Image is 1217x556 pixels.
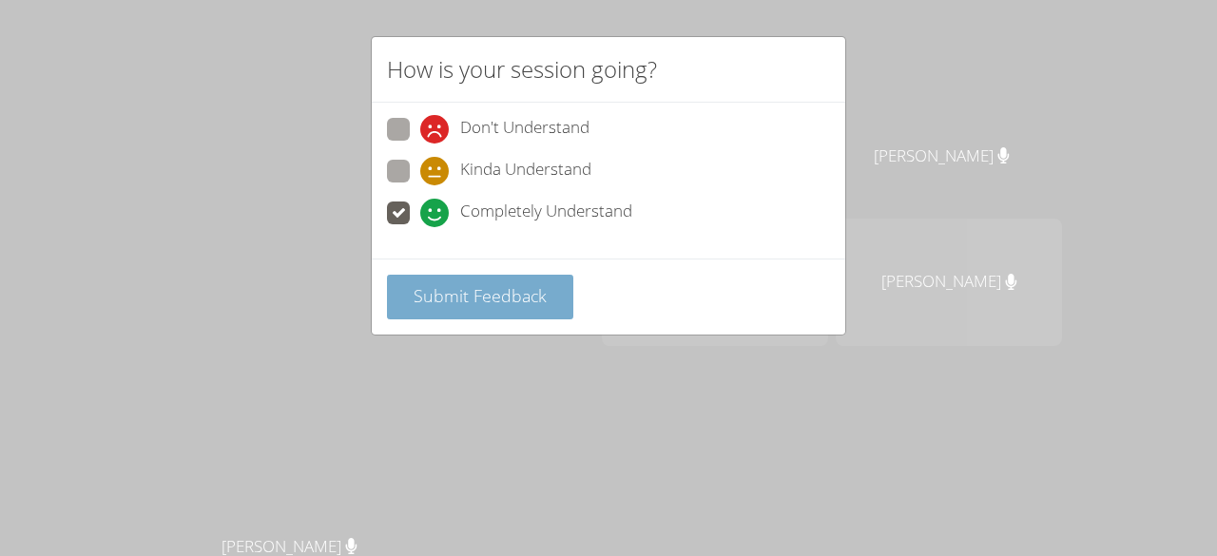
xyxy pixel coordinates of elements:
[387,52,657,86] h2: How is your session going?
[460,199,632,227] span: Completely Understand
[414,284,547,307] span: Submit Feedback
[387,275,573,319] button: Submit Feedback
[460,157,591,185] span: Kinda Understand
[460,115,589,144] span: Don't Understand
